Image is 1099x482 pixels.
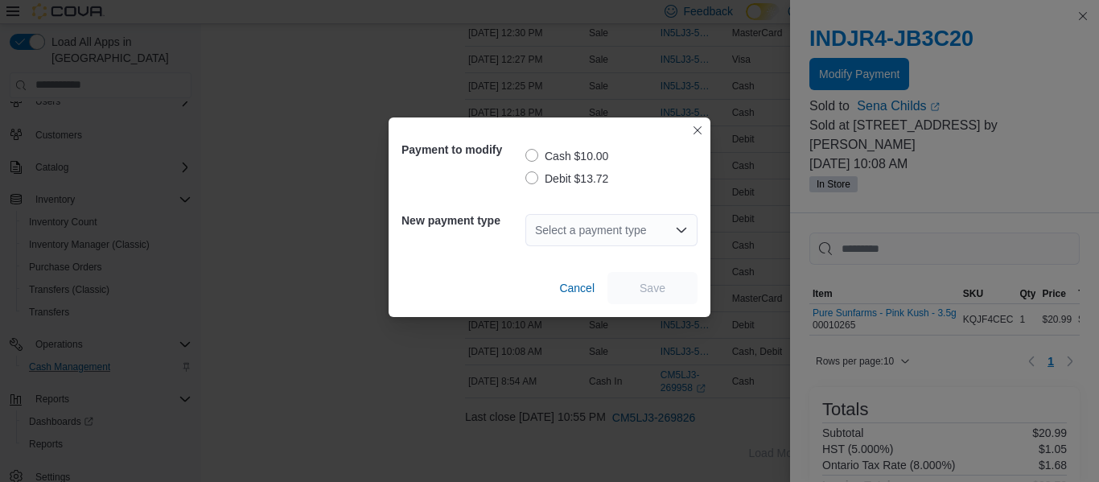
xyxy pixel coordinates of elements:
label: Debit $13.72 [525,169,608,188]
h5: New payment type [401,204,522,237]
button: Cancel [553,272,601,304]
h5: Payment to modify [401,134,522,166]
button: Closes this modal window [688,121,707,140]
input: Accessible screen reader label [535,220,537,240]
button: Save [607,272,698,304]
button: Open list of options [675,224,688,237]
span: Save [640,280,665,296]
span: Cancel [559,280,595,296]
label: Cash $10.00 [525,146,608,166]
